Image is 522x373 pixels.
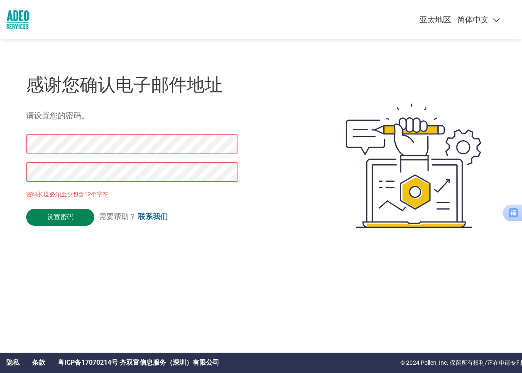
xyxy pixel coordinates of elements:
[99,212,168,222] span: 需要帮助？
[26,190,240,199] p: 密码长度必须至少包含12个字符
[6,8,29,31] img: Adeo
[331,59,496,272] img: create-password
[32,358,45,367] a: 条款
[138,212,168,221] a: 联系我们
[26,71,308,98] h1: 感谢您确认电子邮件地址
[26,209,94,226] input: 设置密码
[6,358,20,367] a: 隐私
[26,110,308,121] h5: 请设置您的密码。
[400,358,522,367] p: © 2024 Pollen, Inc. 保留所有权利/正在申请专利
[58,358,219,367] a: 粤ICP备17070214号 齐双富信息服务（深圳）有限公司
